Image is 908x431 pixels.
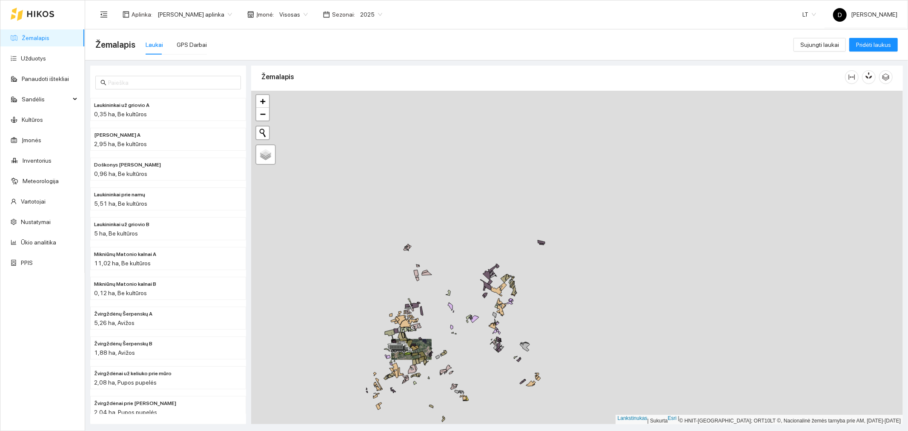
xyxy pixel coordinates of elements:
a: Užduotys [21,55,46,62]
font: Sezonai [332,11,354,18]
font: Laukininkai už griovio B [94,221,149,227]
a: Žemalapis [22,34,49,41]
a: Ūkio analitika [21,239,56,246]
font: Laukai [146,41,163,48]
span: meniu sulankstymas [100,11,108,18]
a: Meteorologija [23,178,59,184]
font: 1,88 ha, Avižos [94,349,135,356]
button: stulpelio plotis [845,70,859,84]
font: 2,08 ha, Pupos pupelės [94,379,157,386]
font: Žemalapis [261,73,294,81]
font: [PERSON_NAME] A [94,132,140,138]
span: Žemalapis [95,38,135,52]
font: [PERSON_NAME] [851,11,897,18]
a: Kultūros [22,116,43,123]
font: Įmonė [256,11,273,18]
font: Mikniūnų Matonio kalnai A [94,251,156,257]
span: Žvirgždėnų Šerpenskų A [94,310,152,318]
font: Doškonys [PERSON_NAME] [94,162,161,168]
font: 2,04 ha, Pupos pupelės [94,409,157,416]
font: Pridėti laukus [856,41,891,48]
a: Sluoksniai [256,145,275,164]
span: Doškonys Sabonienė A [94,131,140,139]
font: 5 ha, Be kultūros [94,230,138,237]
font: : [273,11,274,18]
span: 2025 [360,8,382,21]
font: Sandėlis [22,96,45,103]
font: LT [802,11,808,18]
font: : [151,11,152,18]
font: Žvirgždėnų Šerpenskų A [94,311,152,317]
a: Sujungti laukai [793,41,846,48]
font: Žvirgždėnai už keliuko prie mūro [94,371,172,376]
span: Visosas [279,8,308,21]
span: kalendorius [323,11,330,18]
font: 2,95 ha, Be kultūros [94,141,147,147]
span: Mikniūnų Matonio kalnai A [94,250,156,259]
font: − [260,109,266,119]
font: 0,12 ha, Be kultūros [94,290,147,296]
a: Priartinti [256,95,269,108]
font: D [838,11,842,18]
font: 0,35 ha, Be kultūros [94,111,147,118]
input: Paieška [108,78,236,87]
a: Nustatymai [21,218,51,225]
a: Lankstinukas [618,415,647,421]
font: Sujungti laukai [800,41,839,48]
span: Žvirgždėnai prie mūro Močiutės [94,399,176,408]
a: Pridėti laukus [849,41,898,48]
a: Panaudoti ištekliai [22,75,69,82]
font: 0,96 ha, Be kultūros [94,170,147,177]
font: Aplinka [132,11,151,18]
span: Mikniūnų Matonio kalnai B [94,280,156,288]
font: GPS Darbai [177,41,207,48]
span: paieška [100,80,106,86]
a: Inventorius [23,157,52,164]
font: © HNIT-[GEOGRAPHIC_DATA]; ORT10LT ©, Nacionalinė žemės tarnyba prie AM, [DATE]-[DATE] [679,418,901,424]
a: Vartotojai [21,198,46,205]
span: Laukininkai už griovio B [94,221,149,229]
button: meniu sulankstymas [95,6,112,23]
font: Žemalapis [95,40,135,50]
font: Mikniūnų Matonio kalnai B [94,281,156,287]
font: 5,26 ha, Avižos [94,319,135,326]
span: Žvirgždėnai už keliuko prie mūro [94,370,172,378]
font: + [260,96,266,106]
span: Žvirgždėnų Šerpenskų B [94,340,152,348]
span: Laukininkai už griovio A [94,101,149,109]
font: Žvirgždėnai prie [PERSON_NAME] [94,400,176,406]
span: stulpelio plotis [845,74,858,80]
a: Atitolinti [256,108,269,121]
span: LT [802,8,816,21]
span: Laukininkai prie namų [94,191,145,199]
font: Laukininkai prie namų [94,192,145,198]
a: PPIS [21,259,33,266]
button: Pradėti naują paiešką [256,126,269,139]
font: | [678,415,679,421]
font: 11,02 ha, Be kultūros [94,260,151,267]
button: Pridėti laukus [849,38,898,52]
font: Visosas [279,11,300,18]
a: Įmonės [22,137,41,144]
button: Sujungti laukai [793,38,846,52]
font: Žvirgždėnų Šerpenskų B [94,341,152,347]
font: | Sukurta [647,418,668,424]
font: : [354,11,355,18]
font: 5,51 ha, Be kultūros [94,200,147,207]
font: Laukininkai už griovio A [94,102,149,108]
span: Donato Klimkevičiaus aplinka [158,8,232,21]
span: Doškonys Sabonienė B. [94,161,161,169]
span: parduotuvė [247,11,254,18]
span: išdėstymas [123,11,129,18]
a: Esri [668,415,677,421]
